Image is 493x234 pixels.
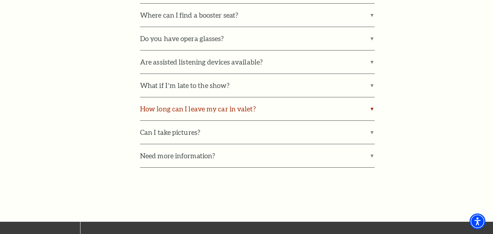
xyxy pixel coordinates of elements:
[470,213,485,229] div: Accessibility Menu
[140,121,375,144] label: Can I take pictures?
[140,27,375,50] label: Do you have opera glasses?
[140,50,375,74] label: Are assisted listening devices available?
[140,97,375,120] label: How long can I leave my car in valet?
[140,4,375,27] label: Where can I find a booster seat?
[140,144,375,167] label: Need more information?
[140,74,375,97] label: What if I’m late to the show?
